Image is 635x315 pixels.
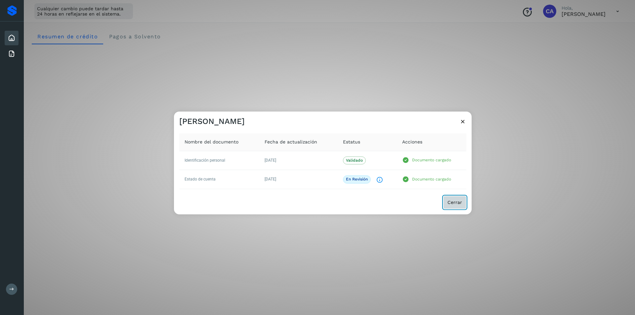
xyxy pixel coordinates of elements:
span: Fecha de actualización [265,138,317,145]
p: En revisión [346,177,368,181]
span: Cerrar [447,200,462,205]
p: Documento cargado [412,177,451,181]
span: [DATE] [265,158,276,163]
div: Facturas [5,47,19,61]
h3: [PERSON_NAME] [179,117,245,126]
span: Nombre del documento [185,138,238,145]
span: Estado de cuenta [185,177,216,182]
span: Acciones [402,138,422,145]
span: [DATE] [265,177,276,182]
p: Documento cargado [412,158,451,163]
div: Inicio [5,31,19,45]
button: Cerrar [443,196,466,209]
span: Identificación personal [185,158,225,163]
span: Estatus [343,138,360,145]
p: Validado [346,158,363,163]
